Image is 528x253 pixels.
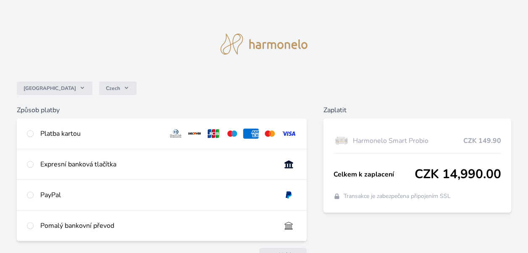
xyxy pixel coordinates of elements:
[24,85,76,92] span: [GEOGRAPHIC_DATA]
[17,82,92,95] button: [GEOGRAPHIC_DATA]
[281,159,297,169] img: onlineBanking_CZ.svg
[221,34,308,55] img: logo.svg
[225,129,240,139] img: maestro.svg
[281,221,297,231] img: bankTransfer_IBAN.svg
[40,221,274,231] div: Pomalý bankovní převod
[40,159,274,169] div: Expresní banková tlačítka
[344,192,451,200] span: Transakce je zabezpečena připojením SSL
[99,82,137,95] button: Czech
[262,129,278,139] img: mc.svg
[281,190,297,200] img: paypal.svg
[281,129,297,139] img: visa.svg
[353,136,463,146] span: Harmonelo Smart Probio
[40,190,274,200] div: PayPal
[40,129,161,139] div: Platba kartou
[463,136,501,146] span: CZK 149.90
[106,85,120,92] span: Czech
[243,129,259,139] img: amex.svg
[323,105,511,115] h6: Zaplatit
[187,129,202,139] img: discover.svg
[17,105,307,115] h6: Způsob platby
[334,130,349,151] img: Box-6-lahvi-SMART-PROBIO-1_(1)-lo.png
[168,129,184,139] img: diners.svg
[334,169,415,179] span: Celkem k zaplacení
[415,167,501,182] span: CZK 14,990.00
[206,129,221,139] img: jcb.svg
